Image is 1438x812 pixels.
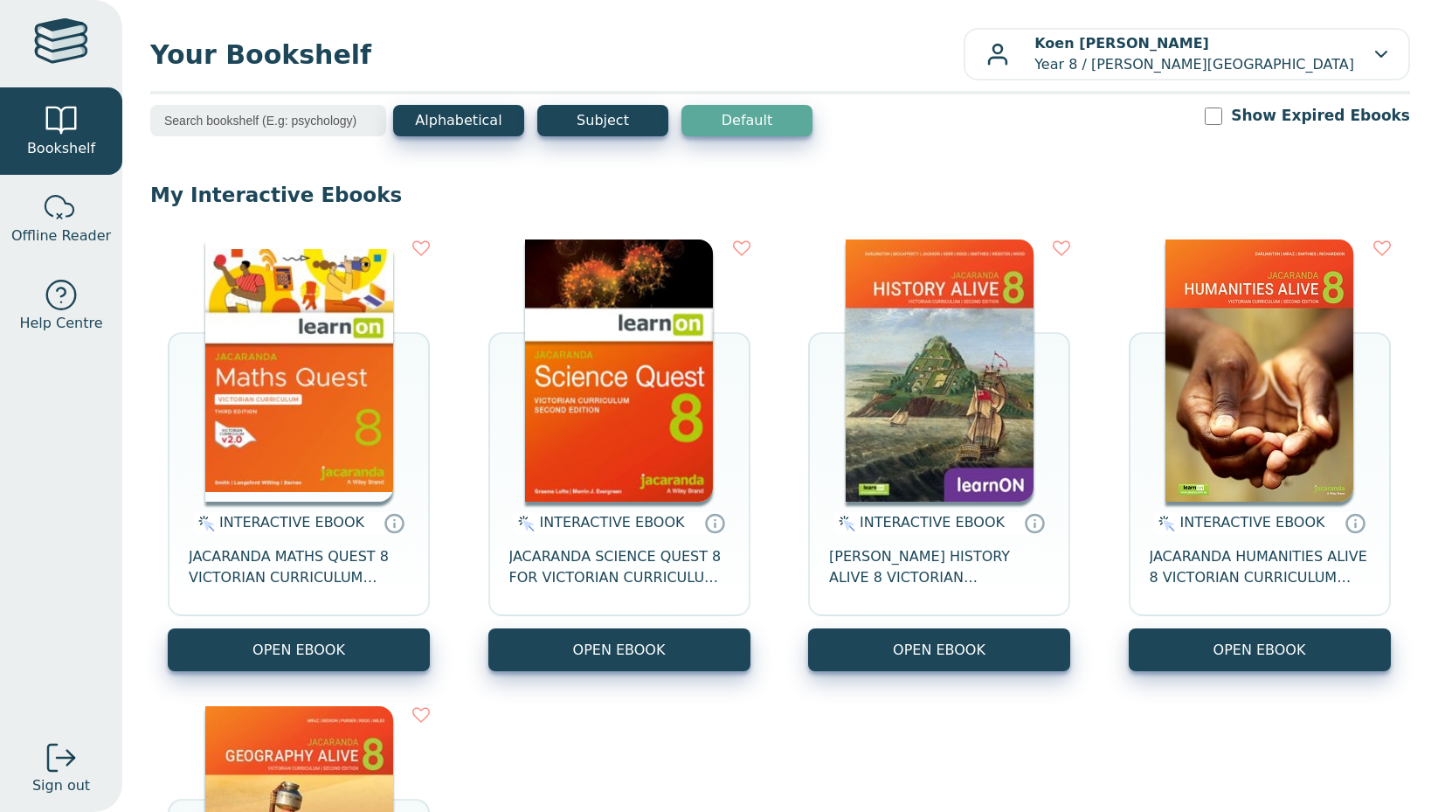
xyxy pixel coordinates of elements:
[537,105,668,136] button: Subject
[829,546,1049,588] span: [PERSON_NAME] HISTORY ALIVE 8 VICTORIAN CURRICULUM LEARNON EBOOK 2E
[846,239,1034,502] img: a03a72db-7f91-e911-a97e-0272d098c78b.jpg
[1150,546,1370,588] span: JACARANDA HUMANITIES ALIVE 8 VICTORIAN CURRICULUM LEARNON EBOOK 2E
[27,138,95,159] span: Bookshelf
[150,182,1410,208] p: My Interactive Ebooks
[808,628,1070,671] button: OPEN EBOOK
[1034,33,1354,75] p: Year 8 / [PERSON_NAME][GEOGRAPHIC_DATA]
[150,105,386,136] input: Search bookshelf (E.g: psychology)
[964,28,1410,80] button: Koen [PERSON_NAME]Year 8 / [PERSON_NAME][GEOGRAPHIC_DATA]
[1024,512,1045,533] a: Interactive eBooks are accessed online via the publisher’s portal. They contain interactive resou...
[1180,514,1325,531] span: INTERACTIVE EBOOK
[540,514,685,531] span: INTERACTIVE EBOOK
[1153,513,1175,534] img: interactive.svg
[168,628,430,671] button: OPEN EBOOK
[681,105,812,136] button: Default
[488,628,750,671] button: OPEN EBOOK
[1231,105,1410,127] label: Show Expired Ebooks
[384,512,404,533] a: Interactive eBooks are accessed online via the publisher’s portal. They contain interactive resou...
[150,35,964,74] span: Your Bookshelf
[1345,512,1365,533] a: Interactive eBooks are accessed online via the publisher’s portal. They contain interactive resou...
[19,313,102,334] span: Help Centre
[513,513,535,534] img: interactive.svg
[704,512,725,533] a: Interactive eBooks are accessed online via the publisher’s portal. They contain interactive resou...
[833,513,855,534] img: interactive.svg
[11,226,111,246] span: Offline Reader
[509,546,729,588] span: JACARANDA SCIENCE QUEST 8 FOR VICTORIAN CURRICULUM LEARNON 2E EBOOK
[525,239,713,502] img: fffb2005-5288-ea11-a992-0272d098c78b.png
[1034,35,1209,52] b: Koen [PERSON_NAME]
[193,513,215,534] img: interactive.svg
[860,514,1005,531] span: INTERACTIVE EBOOK
[205,239,393,502] img: c004558a-e884-43ec-b87a-da9408141e80.jpg
[1129,628,1391,671] button: OPEN EBOOK
[219,514,364,531] span: INTERACTIVE EBOOK
[393,105,524,136] button: Alphabetical
[189,546,409,588] span: JACARANDA MATHS QUEST 8 VICTORIAN CURRICULUM LEARNON EBOOK 3E
[1165,239,1353,502] img: bee2d5d4-7b91-e911-a97e-0272d098c78b.jpg
[32,775,90,796] span: Sign out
